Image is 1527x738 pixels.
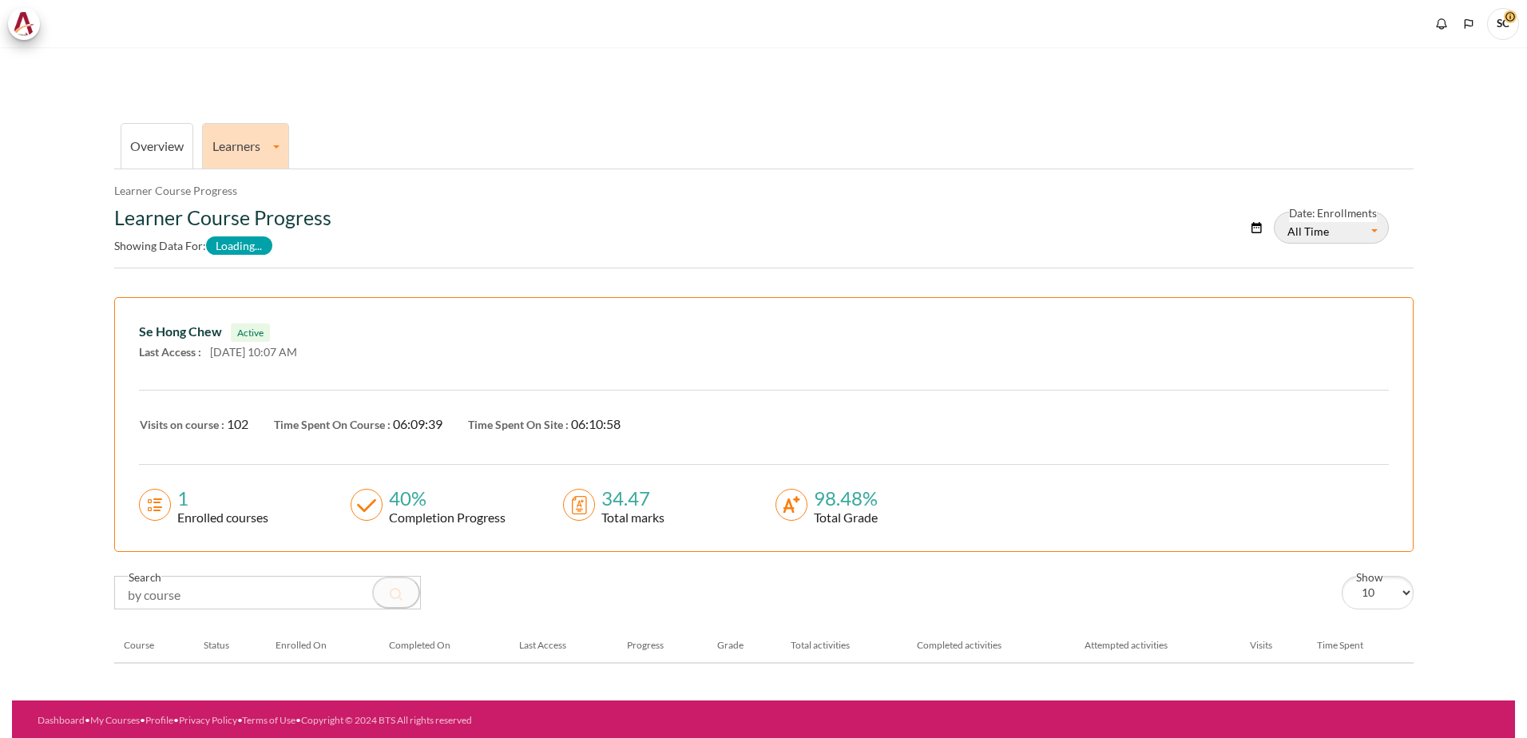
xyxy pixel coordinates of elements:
div: Total Grade [807,508,878,527]
div: Visits [1250,638,1298,653]
div: Course [124,638,184,653]
a: Privacy Policy [179,714,237,726]
span: Last Access : [139,345,201,359]
h2: Learner Course Progress [114,205,969,229]
div: Enrolled courses [171,508,268,527]
li: Learner Course Progress [114,182,237,199]
div: Completed On [389,638,500,653]
div: Completion Progress [383,508,506,527]
div: Total activities [791,638,898,653]
input: by course [115,577,420,609]
span: SC [1487,8,1519,40]
a: My Courses [90,714,140,726]
a: Profile [145,714,173,726]
span: Time Spent On Course : [274,418,391,431]
a: User menu [1487,8,1519,40]
span: Loading... [206,236,273,254]
div: Show notification window with no new notifications [1430,12,1454,36]
label: Show [1356,569,1383,586]
div: Time Spent [1317,638,1404,653]
label: 06:10:58 [571,415,621,434]
span: Active [231,323,270,342]
span: 102 [227,416,248,431]
a: Copyright © 2024 BTS All rights reserved [301,714,472,726]
span: Time Spent On Site : [468,418,569,431]
div: Completed activities [917,638,1065,653]
nav: Navigation bar [114,182,237,199]
div: 98.48% [807,489,878,508]
label: Date: Enrollments [1289,205,1377,222]
div: Grade [717,638,771,653]
label: Showing data for: [114,236,273,254]
span: Visits on course : [140,418,224,431]
div: Progress [627,638,698,653]
a: Dashboard [38,714,85,726]
button: Languages [1457,12,1481,36]
div: Last Access [519,638,607,653]
span: Se Hong Chew [139,323,222,339]
label: Search [129,569,161,586]
div: Enrolled On [276,638,370,653]
a: Learners [203,138,288,153]
div: 1 [171,489,268,508]
div: • • • • • [38,713,853,728]
div: Attempted activities [1085,638,1231,653]
div: Total marks [595,508,664,527]
label: 06:09:39 [393,415,442,434]
a: Architeck Architeck [8,8,48,40]
button: All Time [1274,212,1389,244]
span: [DATE] 10:07 AM [210,345,297,359]
section: Content [12,47,1515,700]
a: Terms of Use [242,714,295,726]
a: Overview [130,138,184,153]
img: Architeck [13,12,35,36]
div: Status [204,638,256,653]
div: 40% [383,489,506,508]
div: 34.47 [595,489,664,508]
